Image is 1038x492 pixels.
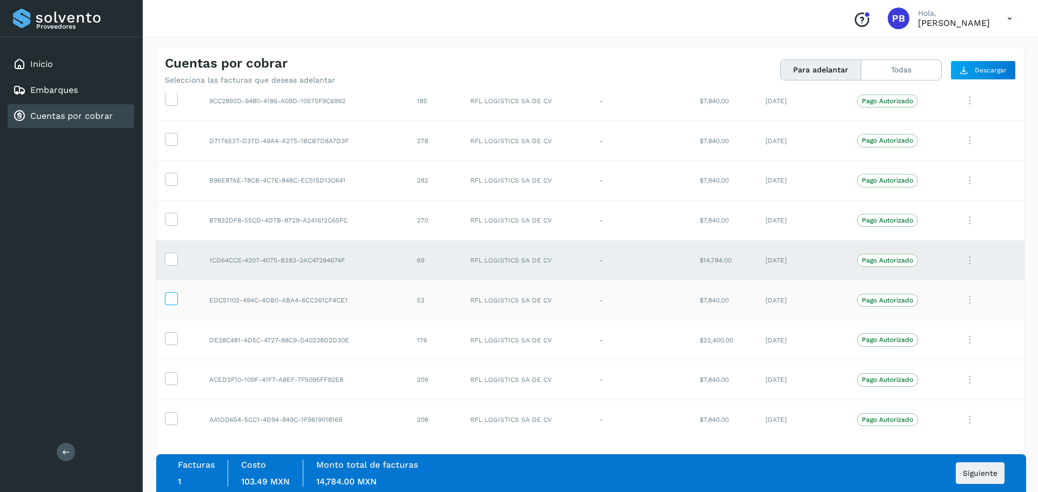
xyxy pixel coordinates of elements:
[408,360,462,400] td: 209
[165,56,288,71] h4: Cuentas por cobrar
[462,240,591,280] td: RFL LOGISTICS SA DE CV
[691,200,757,240] td: $7,840.00
[201,320,408,360] td: DE28C481-4D5C-4727-88C9-D40238D2D30E
[462,121,591,161] td: RFL LOGISTICS SA DE CV
[862,376,913,383] p: Pago Autorizado
[862,257,913,264] p: Pago Autorizado
[201,121,408,161] td: D7176537-D37D-49A4-A275-1BCB7D8A7D3F
[462,81,591,121] td: RFL LOGISTICS SA DE CV
[201,161,408,201] td: B96E87AE-78CB-4C7E-848C-EC515D13C641
[757,400,848,440] td: [DATE]
[178,476,181,487] span: 1
[178,460,215,470] label: Facturas
[8,52,134,76] div: Inicio
[165,76,335,85] p: Selecciona las facturas que deseas adelantar
[862,177,913,184] p: Pago Autorizado
[950,60,1016,80] button: Descargar
[781,60,861,80] button: Para adelantar
[861,60,941,80] button: Todas
[757,200,848,240] td: [DATE]
[757,161,848,201] td: [DATE]
[691,240,757,280] td: $14,784.00
[862,97,913,105] p: Pago Autorizado
[241,476,290,487] span: 103.49 MXN
[691,400,757,440] td: $7,840.00
[591,360,691,400] td: -
[408,280,462,320] td: 53
[862,137,913,144] p: Pago Autorizado
[757,360,848,400] td: [DATE]
[757,81,848,121] td: [DATE]
[691,280,757,320] td: $7,840.00
[691,320,757,360] td: $22,400.00
[591,81,691,121] td: -
[757,280,848,320] td: [DATE]
[918,18,990,28] p: PABLO BOURS TAPIA
[691,81,757,121] td: $7,840.00
[591,320,691,360] td: -
[862,416,913,423] p: Pago Autorizado
[201,400,408,440] td: AA1DD654-5CC1-4D94-849C-1F9619018169
[8,78,134,102] div: Embarques
[691,121,757,161] td: $7,840.00
[591,200,691,240] td: -
[591,121,691,161] td: -
[201,200,408,240] td: B7832DF8-55CD-4D7B-8729-A241612C65FC
[862,336,913,343] p: Pago Autorizado
[757,320,848,360] td: [DATE]
[201,81,408,121] td: 9CC2893D-9480-4186-A09D-10575F9C6992
[591,240,691,280] td: -
[591,400,691,440] td: -
[757,121,848,161] td: [DATE]
[975,65,1007,75] span: Descargar
[36,23,130,30] p: Proveedores
[316,460,418,470] label: Monto total de facturas
[462,200,591,240] td: RFL LOGISTICS SA DE CV
[8,104,134,128] div: Cuentas por cobrar
[963,469,997,477] span: Siguiente
[30,85,78,95] a: Embarques
[462,320,591,360] td: RFL LOGISTICS SA DE CV
[462,161,591,201] td: RFL LOGISTICS SA DE CV
[862,296,913,304] p: Pago Autorizado
[30,111,113,121] a: Cuentas por cobrar
[30,59,53,69] a: Inicio
[316,476,377,487] span: 14,784.00 MXN
[201,360,408,400] td: ACED2F10-109F-41F7-A8EF-7F5095FF92E8
[408,161,462,201] td: 282
[241,460,266,470] label: Costo
[408,200,462,240] td: 270
[462,400,591,440] td: RFL LOGISTICS SA DE CV
[691,360,757,400] td: $7,840.00
[862,217,913,224] p: Pago Autorizado
[918,9,990,18] p: Hola,
[591,161,691,201] td: -
[408,320,462,360] td: 176
[201,240,408,280] td: 1CD64CCE-4207-4075-B283-2AC47284674F
[691,161,757,201] td: $7,840.00
[201,280,408,320] td: EDC51102-494C-4DB0-ABA4-6CC261CF4CE1
[591,280,691,320] td: -
[408,121,462,161] td: 278
[408,400,462,440] td: 208
[757,240,848,280] td: [DATE]
[408,81,462,121] td: 185
[462,280,591,320] td: RFL LOGISTICS SA DE CV
[956,462,1004,484] button: Siguiente
[408,240,462,280] td: 69
[462,360,591,400] td: RFL LOGISTICS SA DE CV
